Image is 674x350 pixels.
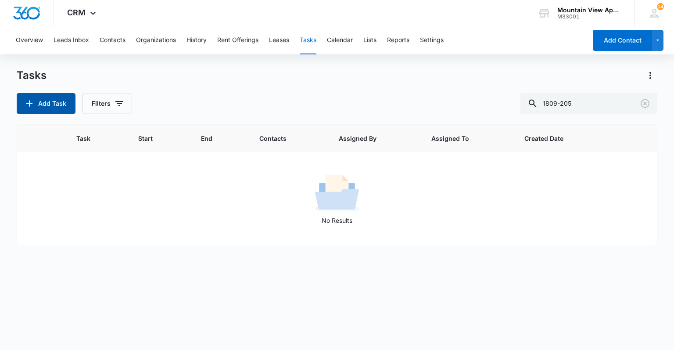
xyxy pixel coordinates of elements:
[259,134,305,143] span: Contacts
[638,96,652,111] button: Clear
[54,26,89,54] button: Leads Inbox
[76,134,104,143] span: Task
[186,26,207,54] button: History
[339,134,398,143] span: Assigned By
[67,8,86,17] span: CRM
[217,26,258,54] button: Rent Offerings
[100,26,125,54] button: Contacts
[420,26,444,54] button: Settings
[387,26,409,54] button: Reports
[269,26,289,54] button: Leases
[18,216,656,225] p: No Results
[593,30,652,51] button: Add Contact
[138,134,167,143] span: Start
[520,93,657,114] input: Search Tasks
[657,3,664,10] span: 14
[201,134,226,143] span: End
[557,14,621,20] div: account id
[657,3,664,10] div: notifications count
[82,93,132,114] button: Filters
[315,172,359,216] img: No Results
[16,26,43,54] button: Overview
[300,26,316,54] button: Tasks
[17,69,47,82] h1: Tasks
[643,68,657,82] button: Actions
[431,134,491,143] span: Assigned To
[524,134,585,143] span: Created Date
[17,93,75,114] button: Add Task
[363,26,376,54] button: Lists
[327,26,353,54] button: Calendar
[557,7,621,14] div: account name
[136,26,176,54] button: Organizations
